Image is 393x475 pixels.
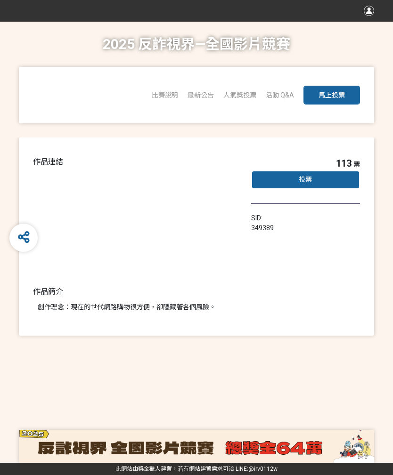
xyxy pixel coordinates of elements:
span: 票 [353,161,360,168]
img: d5dd58f8-aeb6-44fd-a984-c6eabd100919.png [19,430,374,463]
span: 投票 [299,176,312,183]
button: 馬上投票 [303,86,360,105]
a: 比賽說明 [152,91,178,99]
span: 人氣獎投票 [223,91,256,99]
span: SID: 349389 [251,214,274,232]
h1: 2025 反詐視界—全國影片競賽 [103,22,290,67]
span: 馬上投票 [319,91,345,99]
span: 作品簡介 [33,287,63,296]
span: 作品連結 [33,157,63,166]
div: 創作理念：現在的世代網路購物很方便，卻隱藏著各個風險。 [38,302,232,312]
a: 活動 Q&A [266,91,294,99]
iframe: IFrame Embed [278,213,325,223]
span: 可洽 LINE: [115,466,278,472]
a: 最新公告 [188,91,214,99]
span: 113 [336,158,352,169]
a: @irv0112w [248,466,278,472]
a: 此網站由獎金獵人建置，若有網站建置需求 [115,466,223,472]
